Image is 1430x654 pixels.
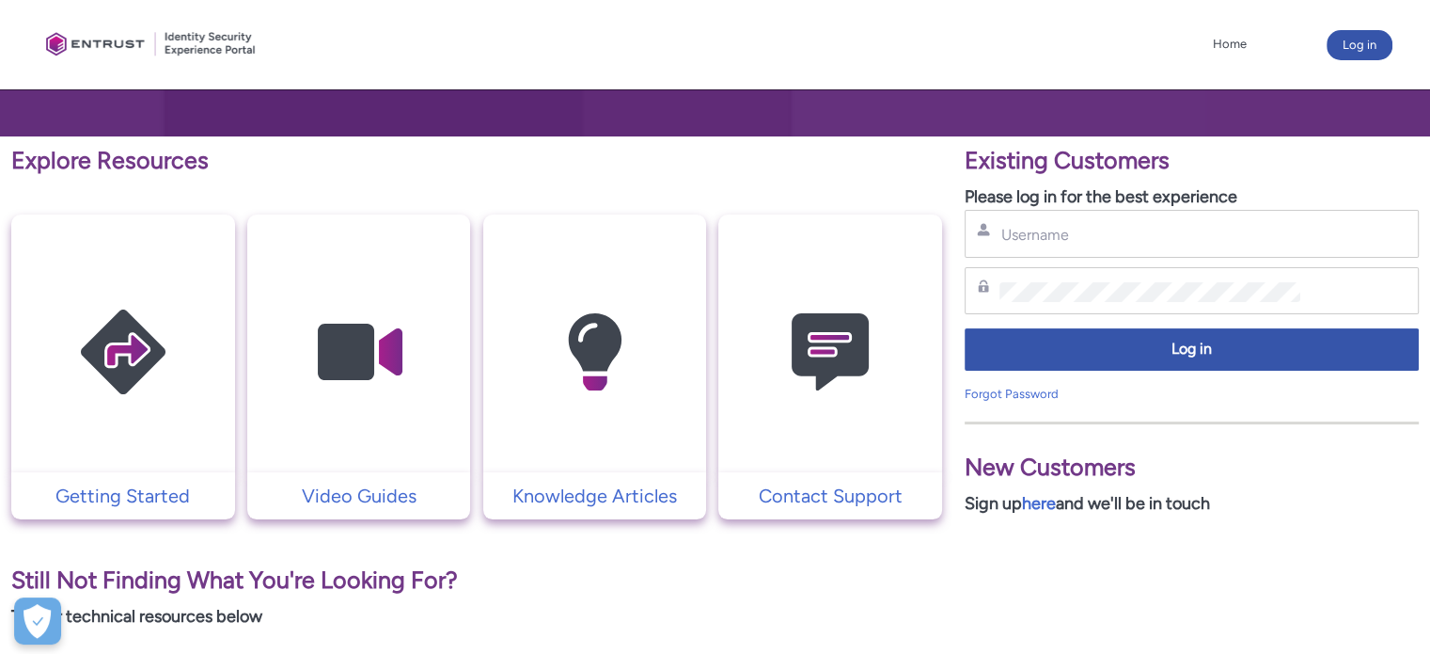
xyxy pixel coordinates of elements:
p: Still Not Finding What You're Looking For? [11,563,942,598]
button: Log in [965,328,1419,371]
a: here [1022,493,1056,514]
div: Cookie Preferences [14,598,61,645]
a: Getting Started [11,482,235,510]
a: Knowledge Articles [483,482,707,510]
p: New Customers [965,450,1419,486]
button: Open Preferences [14,598,61,645]
span: Log in [977,339,1406,360]
p: Explore Resources [11,143,942,179]
p: Knowledge Articles [493,482,698,510]
p: Getting Started [21,482,226,510]
img: Getting Started [34,251,212,454]
a: Contact Support [718,482,942,510]
button: Log in [1327,30,1392,60]
p: Please log in for the best experience [965,184,1419,210]
p: Contact Support [728,482,933,510]
img: Knowledge Articles [505,251,684,454]
p: Sign up and we'll be in touch [965,491,1419,517]
a: Video Guides [247,482,471,510]
p: Video Guides [257,482,462,510]
img: Video Guides [270,251,448,454]
p: Try our technical resources below [11,604,942,630]
a: Forgot Password [965,387,1059,401]
a: Home [1208,30,1251,58]
p: Existing Customers [965,143,1419,179]
input: Username [999,225,1300,245]
img: Contact Support [741,251,919,454]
